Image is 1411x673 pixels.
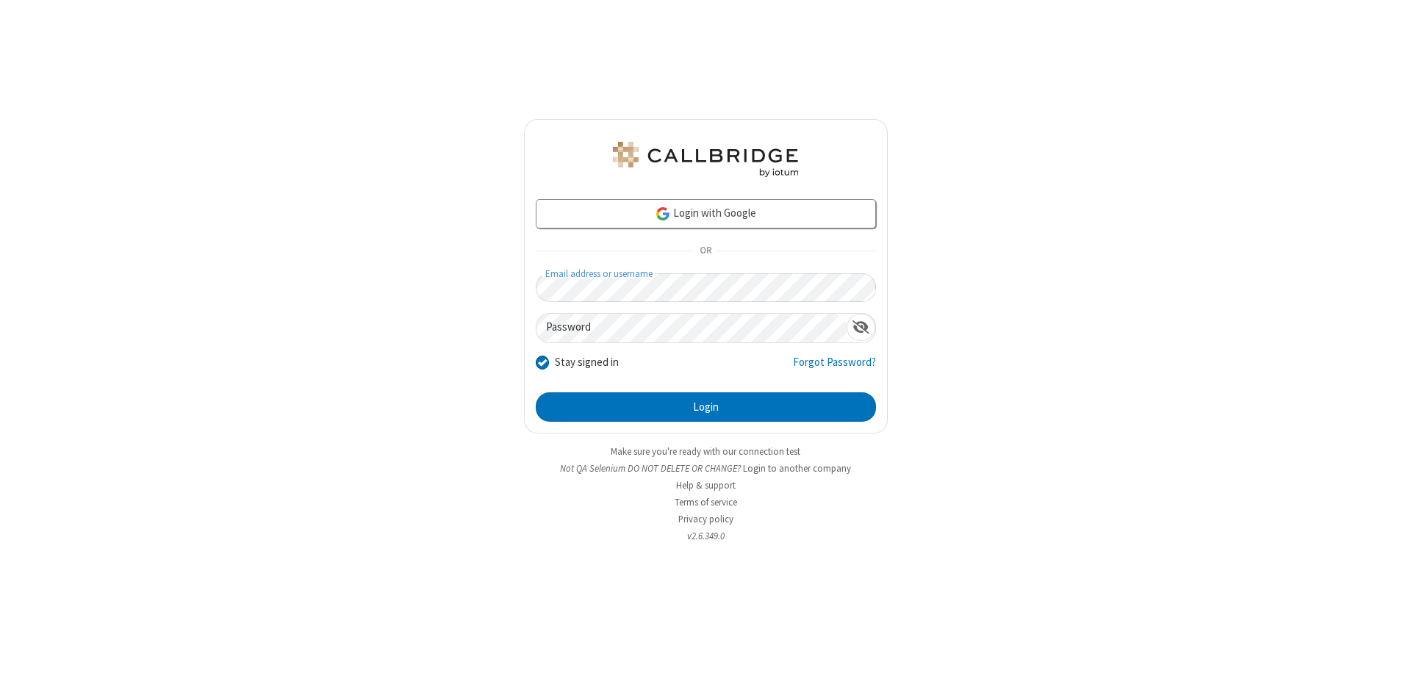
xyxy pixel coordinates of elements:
a: Forgot Password? [793,354,876,382]
button: Login to another company [743,461,851,475]
input: Email address or username [536,273,876,302]
label: Stay signed in [555,354,619,371]
img: QA Selenium DO NOT DELETE OR CHANGE [610,142,801,177]
a: Privacy policy [678,513,733,525]
input: Password [536,314,847,342]
div: Show password [847,314,875,341]
li: Not QA Selenium DO NOT DELETE OR CHANGE? [524,461,888,475]
a: Make sure you're ready with our connection test [611,445,800,458]
img: google-icon.png [655,206,671,222]
a: Login with Google [536,199,876,228]
a: Help & support [676,479,736,492]
a: Terms of service [675,496,737,508]
button: Login [536,392,876,422]
span: OR [694,241,717,262]
li: v2.6.349.0 [524,529,888,543]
